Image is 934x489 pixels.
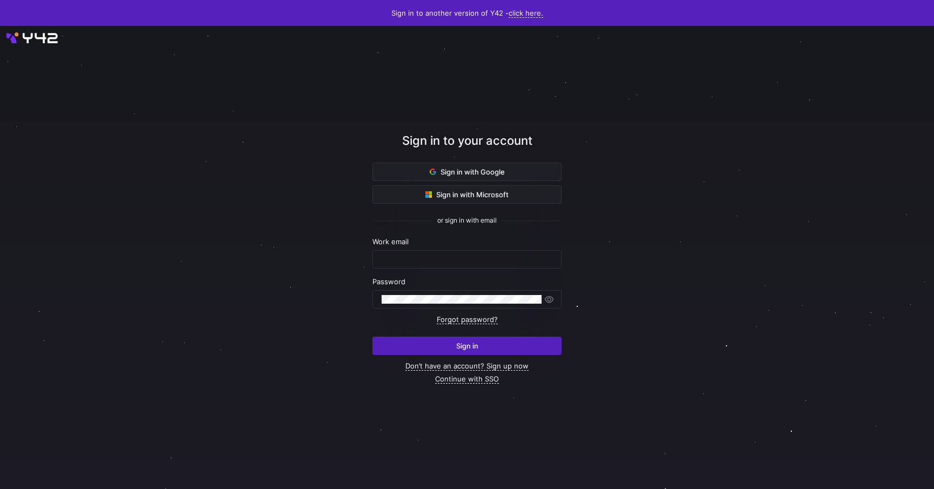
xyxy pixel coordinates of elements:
[372,132,562,163] div: Sign in to your account
[372,277,405,286] span: Password
[509,9,543,18] a: click here.
[405,361,529,371] a: Don’t have an account? Sign up now
[437,217,497,224] span: or sign in with email
[372,163,562,181] button: Sign in with Google
[456,341,478,350] span: Sign in
[372,237,409,246] span: Work email
[435,374,499,384] a: Continue with SSO
[372,337,562,355] button: Sign in
[372,185,562,204] button: Sign in with Microsoft
[430,168,505,176] span: Sign in with Google
[437,315,498,324] a: Forgot password?
[425,190,509,199] span: Sign in with Microsoft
